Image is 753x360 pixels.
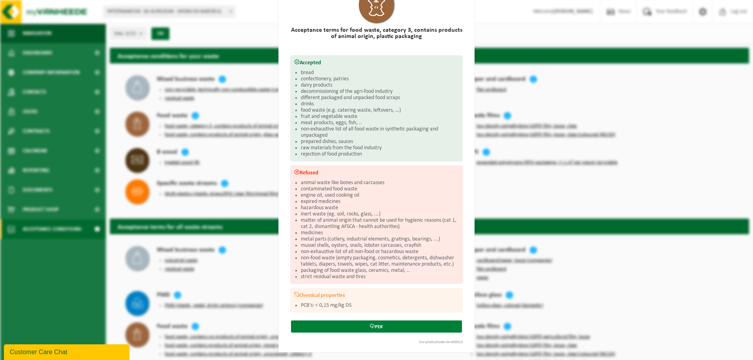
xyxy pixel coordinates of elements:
li: contaminated food waste [301,186,459,192]
li: raw materials from the food industry [301,145,459,151]
div: Our productcode:04-000013 [286,340,467,344]
li: meat products, eggs, fish, .. [301,120,459,126]
li: prepared dishes, sauces [301,139,459,145]
li: non-exhaustive list of all food waste in synthetic packaging and unpackaged [301,126,459,139]
li: decommissioning of the agri-food industry [301,89,459,95]
li: non-food waste (empty packaging, cosmetics, detergents, dishwasher tablets, diapers, towels, wipe... [301,255,459,268]
li: engine oil, used cooking oil [301,192,459,199]
li: hazardous waste [301,205,459,211]
li: strict residual waste and tires [301,274,459,280]
h3: Chemical properties [294,292,459,298]
h3: Accepted [294,59,459,66]
li: matter of animal origin that cannot be used for hygienic reasons (cat 1, cat 2, dismantling AFSCA... [301,217,459,230]
h3: Refused [294,169,459,176]
li: mussel shells, oysters, snails, lobster carcasses, crayfish [301,242,459,249]
li: expired medicines [301,199,459,205]
li: bread [301,70,459,76]
a: PDF [291,320,462,333]
li: inert waste (eg. soil, rocks, glass, ...) [301,211,459,217]
li: non-exhaustive list of all non-food or hazardous waste [301,249,459,255]
li: confectionery, patries [301,76,459,82]
li: drinks [301,101,459,107]
li: fruit and vegetable waste [301,114,459,120]
li: animal waste like bones and carcasses [301,180,459,186]
li: medicines [301,230,459,236]
li: metal parts (cutlery, industrial elements, gratings, bearings, ...) [301,236,459,242]
li: PCB’s: < 0,15 mg/kg DS [301,302,459,309]
h2: Acceptance terms for food waste, category 3, contains products of animal origin, plastic packaging [290,27,463,40]
li: packaging of food waste glass, ceramics, metal, .. [301,268,459,274]
li: food waste (e.g. catering waste, leftovers, …) [301,107,459,114]
li: dairy products [301,82,459,89]
li: different packaged and unpacked food scraps [301,95,459,101]
iframe: chat widget [4,343,131,360]
li: rejection of food production [301,151,459,157]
